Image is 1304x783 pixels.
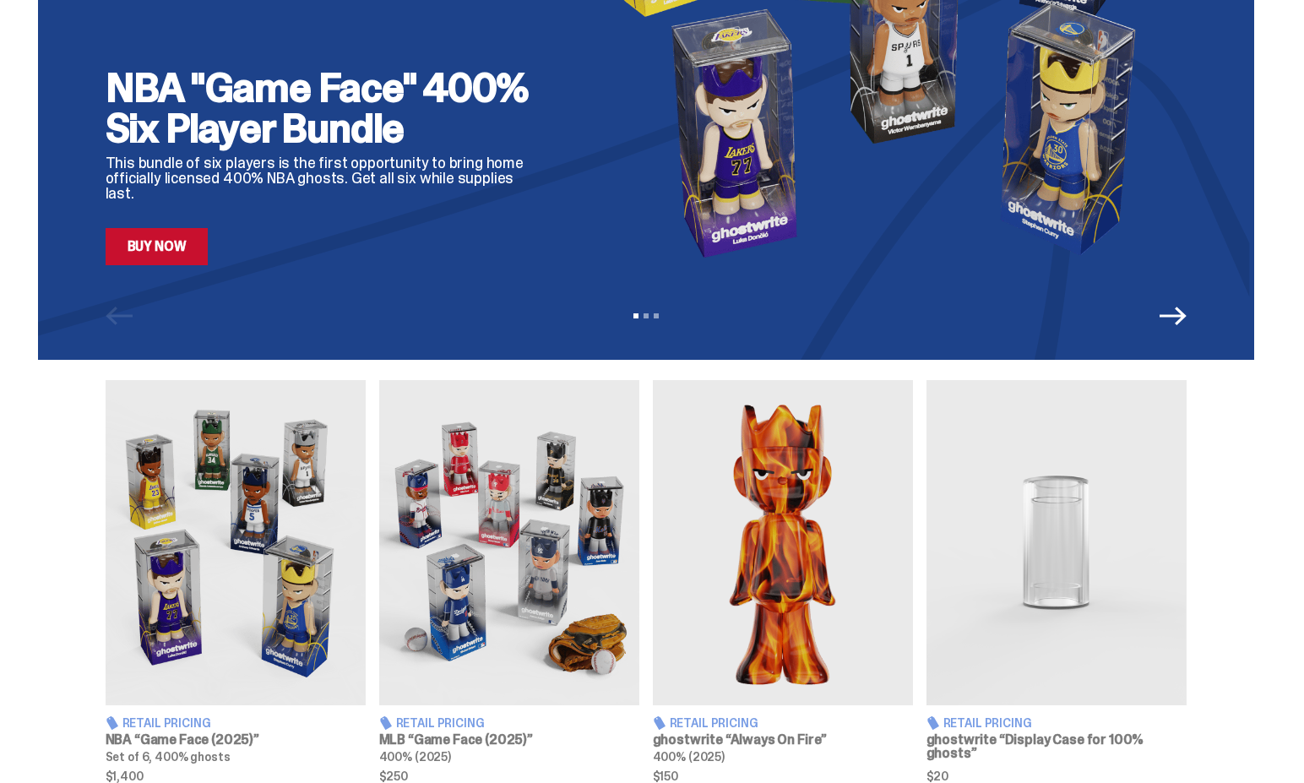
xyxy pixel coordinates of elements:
[106,770,366,782] span: $1,400
[926,380,1187,782] a: Display Case for 100% ghosts Retail Pricing
[122,717,211,729] span: Retail Pricing
[633,313,638,318] button: View slide 1
[379,380,639,782] a: Game Face (2025) Retail Pricing
[670,717,758,729] span: Retail Pricing
[926,770,1187,782] span: $20
[379,380,639,705] img: Game Face (2025)
[379,733,639,747] h3: MLB “Game Face (2025)”
[654,313,659,318] button: View slide 3
[379,749,451,764] span: 400% (2025)
[379,770,639,782] span: $250
[653,380,913,782] a: Always On Fire Retail Pricing
[106,155,545,201] p: This bundle of six players is the first opportunity to bring home officially licensed 400% NBA gh...
[106,749,231,764] span: Set of 6, 400% ghosts
[653,733,913,747] h3: ghostwrite “Always On Fire”
[1160,302,1187,329] button: Next
[653,380,913,705] img: Always On Fire
[106,380,366,705] img: Game Face (2025)
[943,717,1032,729] span: Retail Pricing
[106,228,209,265] a: Buy Now
[106,68,545,149] h2: NBA "Game Face" 400% Six Player Bundle
[653,770,913,782] span: $150
[644,313,649,318] button: View slide 2
[106,380,366,782] a: Game Face (2025) Retail Pricing
[653,749,725,764] span: 400% (2025)
[926,380,1187,705] img: Display Case for 100% ghosts
[106,733,366,747] h3: NBA “Game Face (2025)”
[396,717,485,729] span: Retail Pricing
[926,733,1187,760] h3: ghostwrite “Display Case for 100% ghosts”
